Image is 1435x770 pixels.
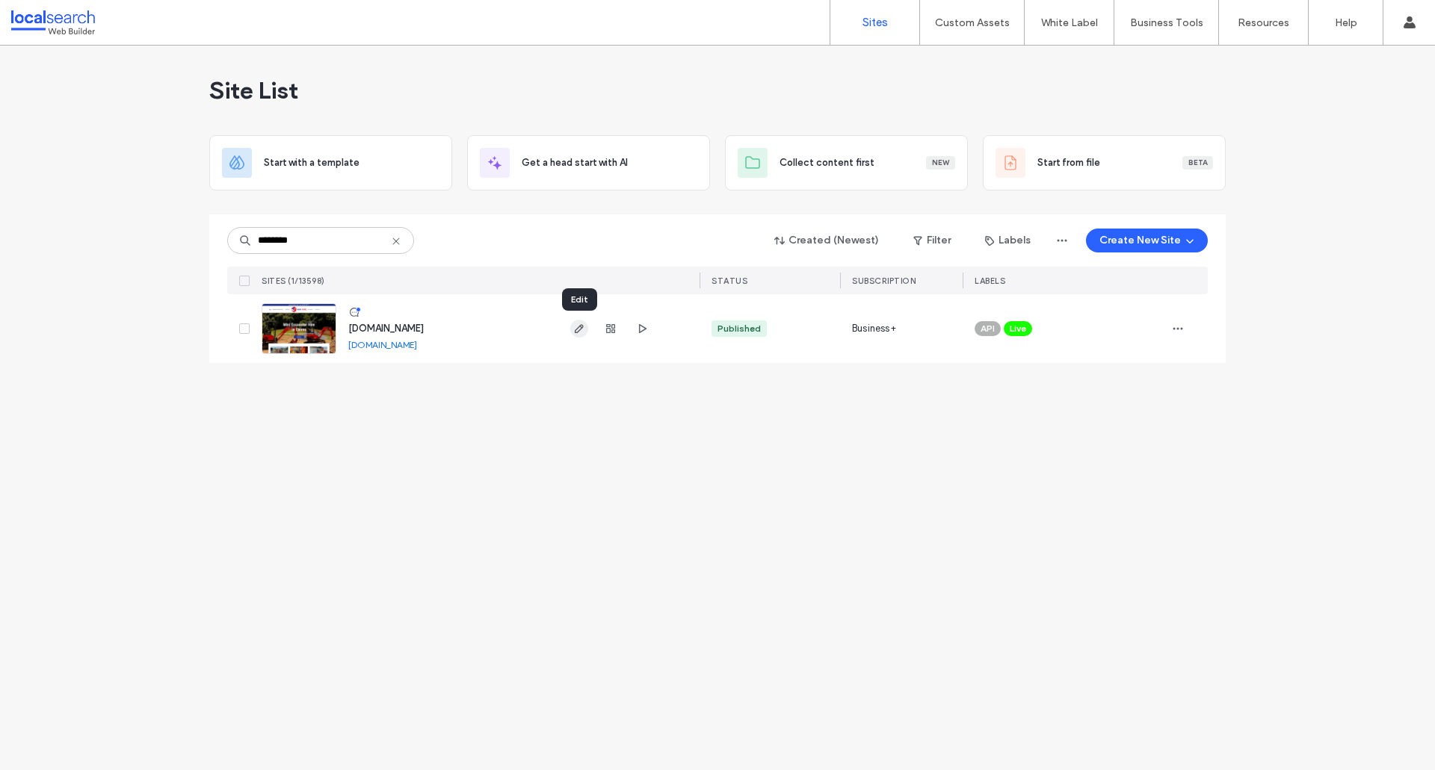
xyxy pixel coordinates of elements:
[1041,16,1098,29] label: White Label
[926,156,955,170] div: New
[972,229,1044,252] button: Labels
[1010,322,1026,335] span: Live
[983,135,1226,190] div: Start from fileBeta
[348,323,424,334] a: [DOMAIN_NAME]
[262,276,325,286] span: SITES (1/13598)
[717,322,761,335] div: Published
[1086,229,1208,252] button: Create New Site
[264,155,359,170] span: Start with a template
[852,276,916,286] span: SUBSCRIPTION
[522,155,628,170] span: Get a head start with AI
[712,276,747,286] span: STATUS
[852,321,896,336] span: Business+
[1182,156,1213,170] div: Beta
[209,75,298,105] span: Site List
[780,155,874,170] span: Collect content first
[1335,16,1357,29] label: Help
[1238,16,1289,29] label: Resources
[898,229,966,252] button: Filter
[935,16,1010,29] label: Custom Assets
[209,135,452,190] div: Start with a template
[562,288,597,311] div: Edit
[34,10,64,24] span: Help
[467,135,710,190] div: Get a head start with AI
[348,339,417,350] a: [DOMAIN_NAME]
[1037,155,1100,170] span: Start from file
[725,135,968,190] div: Collect content firstNew
[1130,16,1203,29] label: Business Tools
[862,16,888,29] label: Sites
[975,276,1005,286] span: LABELS
[981,322,995,335] span: API
[762,229,892,252] button: Created (Newest)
